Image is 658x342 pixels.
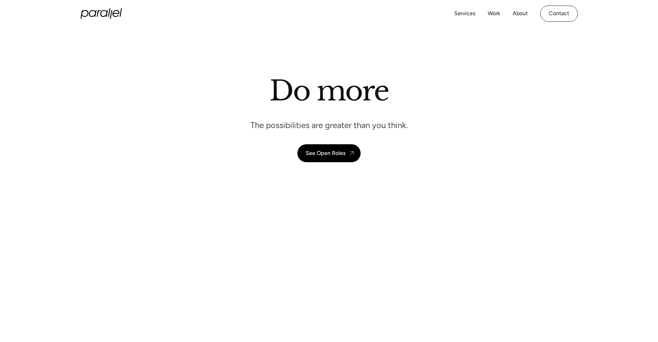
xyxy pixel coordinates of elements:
div: See Open Roles [306,150,345,156]
h1: Do more [269,74,389,107]
a: Services [454,9,475,19]
a: About [513,9,528,19]
a: Work [488,9,500,19]
a: See Open Roles [297,144,361,162]
a: Contact [540,6,578,22]
p: The possibilities are greater than you think. [250,120,408,130]
a: home [80,8,122,19]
